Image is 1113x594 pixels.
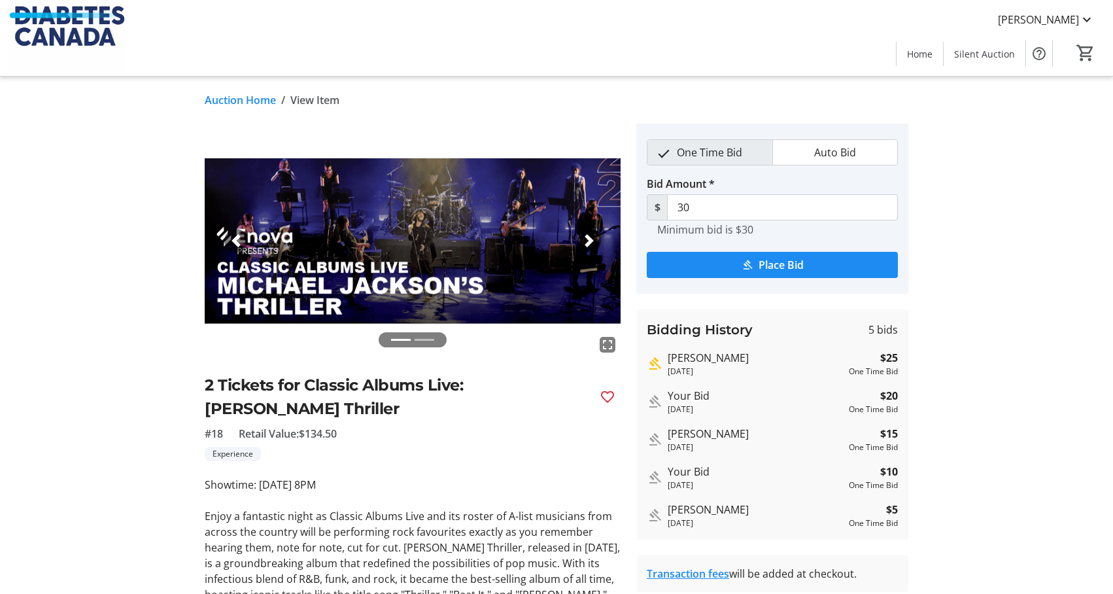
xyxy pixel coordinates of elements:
[907,47,933,61] span: Home
[647,432,662,447] mat-icon: Outbid
[647,252,898,278] button: Place Bid
[1074,41,1097,65] button: Cart
[205,426,223,442] span: #18
[954,47,1015,61] span: Silent Auction
[668,442,844,453] div: [DATE]
[849,404,898,415] div: One Time Bid
[849,442,898,453] div: One Time Bid
[281,92,285,108] span: /
[657,223,753,236] tr-hint: Minimum bid is $30
[600,337,615,353] mat-icon: fullscreen
[987,9,1105,30] button: [PERSON_NAME]
[668,426,844,442] div: [PERSON_NAME]
[647,567,729,581] a: Transaction fees
[205,374,589,421] h2: 2 Tickets for Classic Albums Live: [PERSON_NAME] Thriller
[1026,41,1052,67] button: Help
[8,5,124,71] img: Diabetes Canada's Logo
[647,470,662,485] mat-icon: Outbid
[290,92,339,108] span: View Item
[880,464,898,480] strong: $10
[205,124,621,358] img: Image
[880,388,898,404] strong: $20
[668,502,844,517] div: [PERSON_NAME]
[647,356,662,372] mat-icon: Highest bid
[897,42,943,66] a: Home
[886,502,898,517] strong: $5
[849,366,898,377] div: One Time Bid
[668,366,844,377] div: [DATE]
[647,320,753,340] h3: Bidding History
[668,350,844,366] div: [PERSON_NAME]
[806,140,864,165] span: Auto Bid
[647,176,715,192] label: Bid Amount *
[669,140,750,165] span: One Time Bid
[880,426,898,442] strong: $15
[594,384,621,410] button: Favourite
[205,447,261,461] tr-label-badge: Experience
[998,12,1079,27] span: [PERSON_NAME]
[647,194,668,220] span: $
[668,404,844,415] div: [DATE]
[668,517,844,529] div: [DATE]
[868,322,898,338] span: 5 bids
[849,480,898,491] div: One Time Bid
[647,394,662,410] mat-icon: Outbid
[647,508,662,523] mat-icon: Outbid
[668,388,844,404] div: Your Bid
[944,42,1025,66] a: Silent Auction
[880,350,898,366] strong: $25
[668,464,844,480] div: Your Bid
[668,480,844,491] div: [DATE]
[759,257,804,273] span: Place Bid
[647,566,898,582] div: will be added at checkout.
[205,92,276,108] a: Auction Home
[849,517,898,529] div: One Time Bid
[205,477,621,493] p: Showtime: [DATE] 8PM
[239,426,337,442] span: Retail Value: $134.50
